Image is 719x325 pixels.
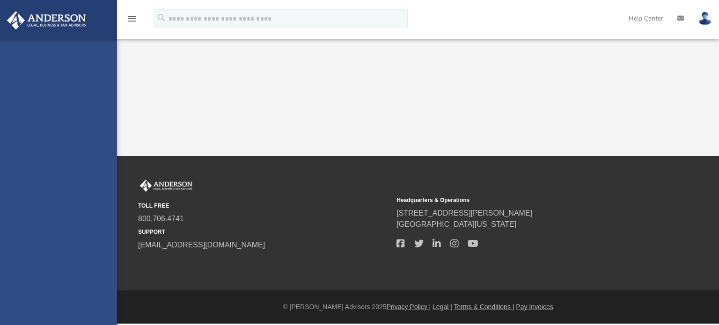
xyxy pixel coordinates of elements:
[396,209,532,217] a: [STREET_ADDRESS][PERSON_NAME]
[138,241,265,249] a: [EMAIL_ADDRESS][DOMAIN_NAME]
[138,215,184,223] a: 800.706.4741
[433,303,452,311] a: Legal |
[117,302,719,312] div: © [PERSON_NAME] Advisors 2025
[387,303,431,311] a: Privacy Policy |
[156,13,167,23] i: search
[516,303,553,311] a: Pay Invoices
[138,180,194,192] img: Anderson Advisors Platinum Portal
[126,13,138,24] i: menu
[4,11,89,29] img: Anderson Advisors Platinum Portal
[454,303,514,311] a: Terms & Conditions |
[138,202,390,210] small: TOLL FREE
[396,196,648,204] small: Headquarters & Operations
[396,220,516,228] a: [GEOGRAPHIC_DATA][US_STATE]
[138,228,390,236] small: SUPPORT
[126,18,138,24] a: menu
[698,12,712,25] img: User Pic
